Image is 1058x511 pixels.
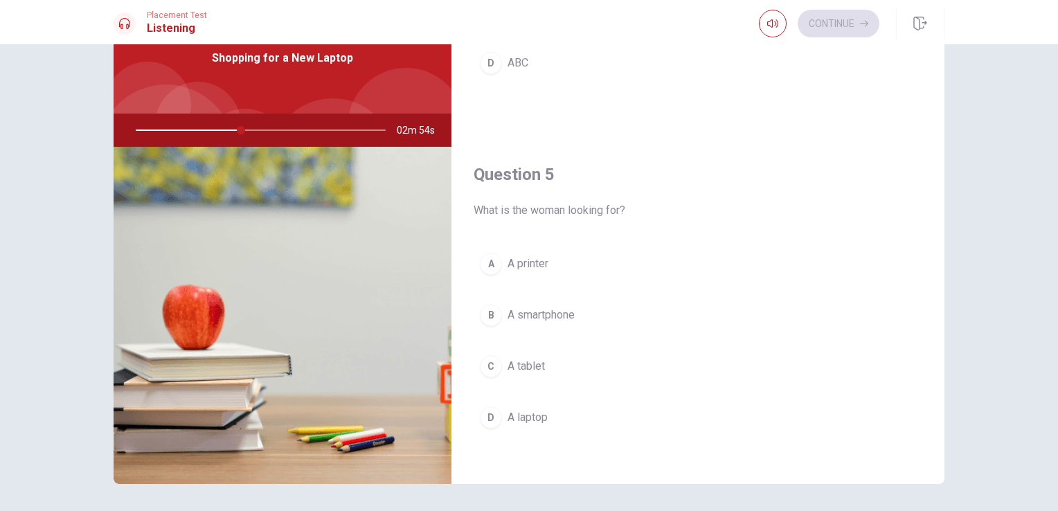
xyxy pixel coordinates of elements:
[480,52,502,74] div: D
[474,246,922,281] button: AA printer
[480,253,502,275] div: A
[474,202,922,219] span: What is the woman looking for?
[474,400,922,435] button: DA laptop
[480,304,502,326] div: B
[147,10,207,20] span: Placement Test
[114,147,451,484] img: Shopping for a New Laptop
[474,46,922,80] button: DABC
[508,307,575,323] span: A smartphone
[508,55,528,71] span: ABC
[508,256,548,272] span: A printer
[474,163,922,186] h4: Question 5
[508,358,545,375] span: A tablet
[474,349,922,384] button: CA tablet
[480,406,502,429] div: D
[397,114,446,147] span: 02m 54s
[480,355,502,377] div: C
[508,409,548,426] span: A laptop
[147,20,207,37] h1: Listening
[474,298,922,332] button: BA smartphone
[212,50,353,66] span: Shopping for a New Laptop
